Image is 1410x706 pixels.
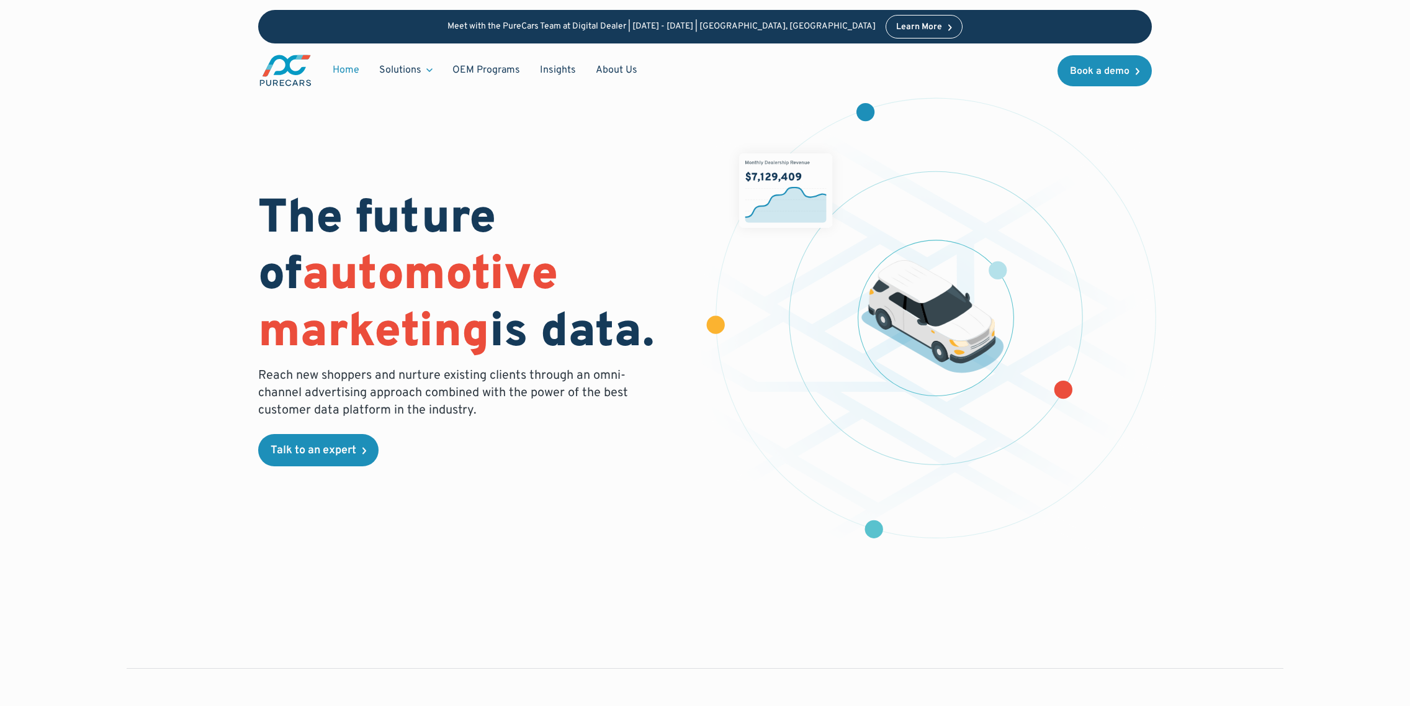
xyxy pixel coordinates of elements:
[886,15,963,38] a: Learn More
[258,434,379,466] a: Talk to an expert
[739,153,833,228] img: chart showing monthly dealership revenue of $7m
[271,445,356,456] div: Talk to an expert
[896,23,942,32] div: Learn More
[447,22,876,32] p: Meet with the PureCars Team at Digital Dealer | [DATE] - [DATE] | [GEOGRAPHIC_DATA], [GEOGRAPHIC_...
[258,192,690,362] h1: The future of is data.
[258,247,558,363] span: automotive marketing
[258,53,313,88] a: main
[586,58,647,82] a: About Us
[323,58,369,82] a: Home
[1057,55,1152,86] a: Book a demo
[258,53,313,88] img: purecars logo
[861,260,1004,373] img: illustration of a vehicle
[379,63,421,77] div: Solutions
[369,58,442,82] div: Solutions
[258,367,635,419] p: Reach new shoppers and nurture existing clients through an omni-channel advertising approach comb...
[530,58,586,82] a: Insights
[442,58,530,82] a: OEM Programs
[1070,66,1129,76] div: Book a demo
